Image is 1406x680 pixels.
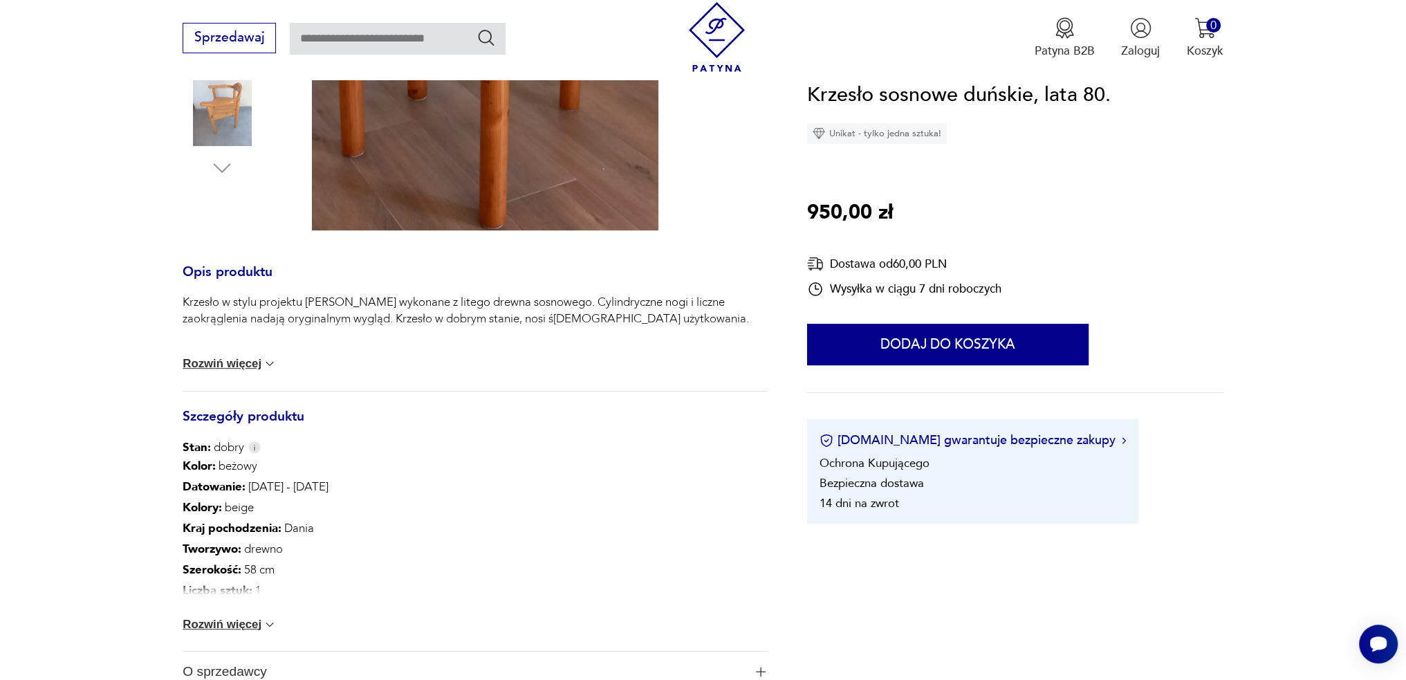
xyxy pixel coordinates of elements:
img: Ikona diamentu [813,128,825,140]
h3: Opis produktu [183,267,767,295]
p: Patyna B2B [1035,43,1095,59]
div: Unikat - tylko jedna sztuka! [807,124,947,145]
li: Ochrona Kupującego [820,456,929,472]
b: Kolor: [183,458,216,474]
iframe: Smartsupp widget button [1359,625,1398,663]
a: Sprzedawaj [183,33,276,44]
p: Krzesło w stylu projektu [PERSON_NAME] wykonane z litego drewna sosnowego. Cylindryczne nogi i li... [183,294,767,327]
li: 14 dni na zwrot [820,496,899,512]
b: Tworzywo : [183,541,241,557]
b: Kolory : [183,499,222,515]
img: chevron down [263,357,277,371]
img: Ikona plusa [756,667,766,677]
p: 1 [183,580,329,601]
img: Ikona medalu [1054,17,1075,39]
img: Zdjęcie produktu Krzesło sosnowe duńskie, lata 80. [183,67,261,146]
img: Ikona dostawy [807,255,824,273]
button: Rozwiń więcej [183,618,277,632]
span: dobry [183,439,244,456]
h3: Szczegóły produktu [183,412,767,439]
li: Bezpieczna dostawa [820,476,924,492]
img: chevron down [263,618,277,632]
button: Szukaj [477,28,497,48]
b: Liczba sztuk : [183,582,252,598]
p: Zaloguj [1121,43,1160,59]
button: Sprzedawaj [183,23,276,53]
p: Koszyk [1187,43,1223,59]
p: drewno [183,539,329,560]
button: 0Koszyk [1187,17,1223,59]
button: Zaloguj [1121,17,1160,59]
p: beige [183,497,329,518]
img: Ikona strzałki w prawo [1122,437,1126,444]
button: Dodaj do koszyka [807,324,1089,366]
img: Patyna - sklep z meblami i dekoracjami vintage [682,2,752,72]
p: 58 cm [183,560,329,580]
p: 950,00 zł [807,197,893,229]
img: Ikonka użytkownika [1130,17,1151,39]
button: [DOMAIN_NAME] gwarantuje bezpieczne zakupy [820,432,1126,450]
p: Dania [183,518,329,539]
b: Kraj pochodzenia : [183,520,281,536]
img: Ikona koszyka [1194,17,1216,39]
button: Rozwiń więcej [183,357,277,371]
div: 0 [1206,18,1221,33]
img: Info icon [248,441,261,453]
img: Ikona certyfikatu [820,434,833,448]
button: Patyna B2B [1035,17,1095,59]
b: Datowanie : [183,479,246,495]
p: [DATE] - [DATE] [183,477,329,497]
b: Szerokość : [183,562,241,578]
h1: Krzesło sosnowe duńskie, lata 80. [807,80,1111,111]
p: beżowy [183,456,329,477]
div: Wysyłka w ciągu 7 dni roboczych [807,281,1001,297]
b: Stan: [183,439,211,455]
div: Dostawa od 60,00 PLN [807,255,1001,273]
a: Ikona medaluPatyna B2B [1035,17,1095,59]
